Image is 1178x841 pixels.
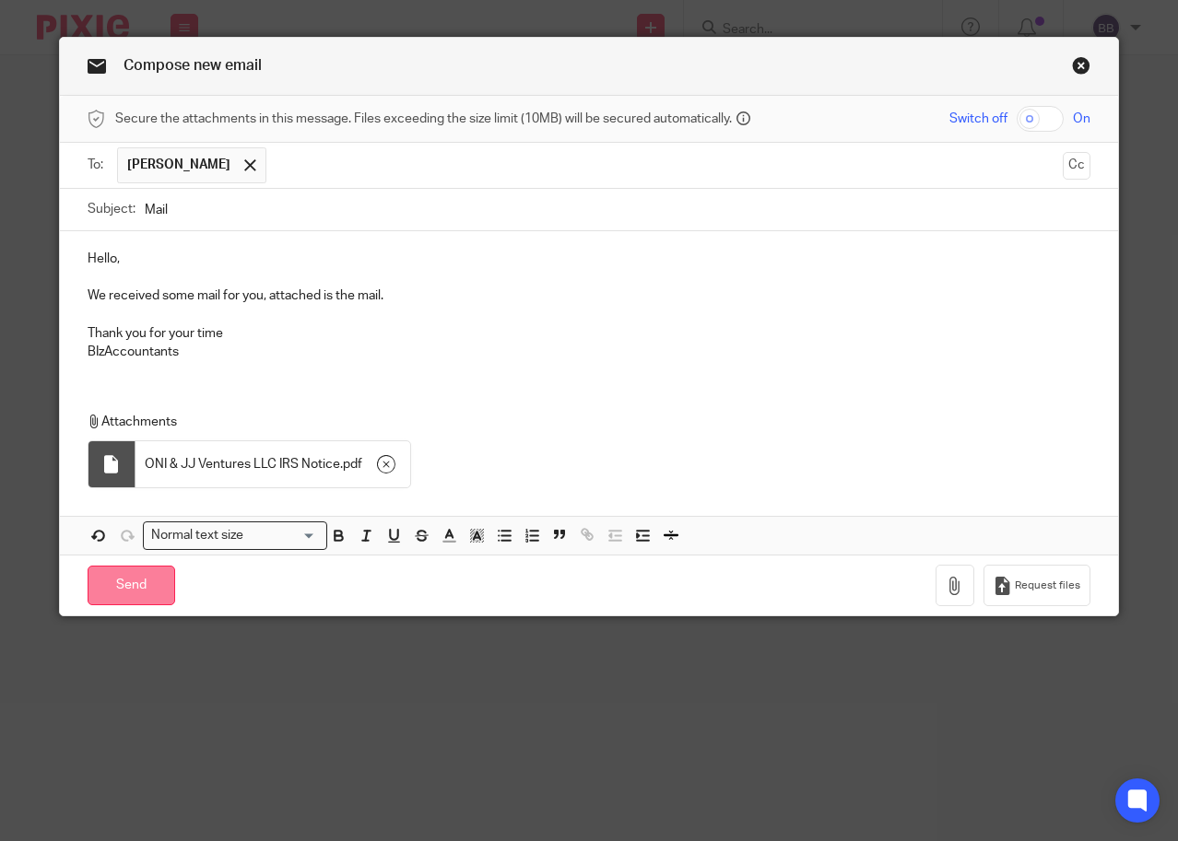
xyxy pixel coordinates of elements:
p: Hello, [88,250,1090,268]
span: Request files [1015,578,1080,593]
span: Switch off [949,110,1007,128]
span: Secure the attachments in this message. Files exceeding the size limit (10MB) will be secured aut... [115,110,732,128]
div: . [135,441,410,487]
p: Attachments [88,413,1058,431]
button: Cc [1063,152,1090,180]
button: Request files [984,565,1090,606]
span: pdf [343,455,362,473]
p: Thank you for your time [88,324,1090,343]
p: BIzAccountants [88,343,1090,361]
a: Close this dialog window [1072,56,1090,81]
input: Search for option [250,526,316,545]
input: Send [88,566,175,605]
p: We received some mail for you, attached is the mail. [88,286,1090,305]
span: On [1073,110,1090,128]
div: Search for option [143,521,327,550]
span: Normal text size [147,526,248,545]
label: To: [88,156,108,174]
span: Compose new email [124,58,262,73]
span: ONI & JJ Ventures LLC IRS Notice [145,455,340,473]
label: Subject: [88,200,135,218]
span: [PERSON_NAME] [127,156,230,174]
